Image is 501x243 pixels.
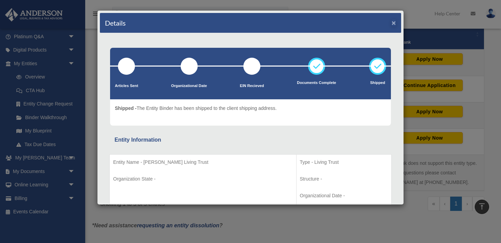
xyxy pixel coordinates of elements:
[115,105,137,111] span: Shipped -
[300,175,388,183] p: Structure -
[300,158,388,167] p: Type - Living Trust
[171,83,207,89] p: Organizational Date
[297,80,336,86] p: Documents Complete
[369,80,386,86] p: Shipped
[392,19,396,26] button: ×
[240,83,264,89] p: EIN Recieved
[113,158,293,167] p: Entity Name - [PERSON_NAME] Living Trust
[300,191,388,200] p: Organizational Date -
[113,175,293,183] p: Organization State -
[115,83,138,89] p: Articles Sent
[105,18,126,28] h4: Details
[115,135,386,145] div: Entity Information
[115,104,277,113] p: The Entity Binder has been shipped to the client shipping address.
